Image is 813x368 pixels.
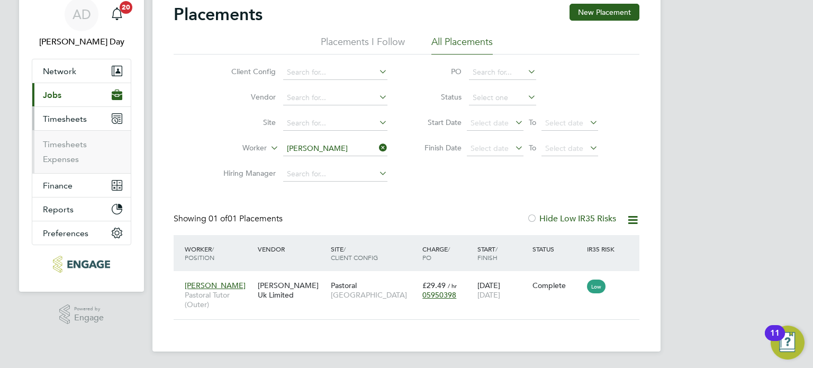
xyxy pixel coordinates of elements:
[771,326,805,360] button: Open Resource Center, 11 new notifications
[475,275,530,305] div: [DATE]
[283,167,387,182] input: Search for...
[32,198,131,221] button: Reports
[74,313,104,322] span: Engage
[283,91,387,105] input: Search for...
[526,141,539,155] span: To
[209,213,228,224] span: 01 of
[469,91,536,105] input: Select one
[422,245,450,262] span: / PO
[74,304,104,313] span: Powered by
[331,281,357,290] span: Pastoral
[448,282,457,290] span: / hr
[584,239,621,258] div: IR35 Risk
[414,92,462,102] label: Status
[532,281,582,290] div: Complete
[770,333,780,347] div: 11
[587,280,606,293] span: Low
[321,35,405,55] li: Placements I Follow
[43,66,76,76] span: Network
[182,239,255,267] div: Worker
[182,275,639,284] a: [PERSON_NAME]Pastoral Tutor (Outer)[PERSON_NAME] Uk LimitedPastoral[GEOGRAPHIC_DATA]£29.49 / hr05...
[420,239,475,267] div: Charge
[477,290,500,300] span: [DATE]
[32,130,131,173] div: Timesheets
[475,239,530,267] div: Start
[215,118,276,127] label: Site
[422,281,446,290] span: £29.49
[527,213,616,224] label: Hide Low IR35 Risks
[43,139,87,149] a: Timesheets
[43,114,87,124] span: Timesheets
[206,143,267,154] label: Worker
[545,143,583,153] span: Select date
[255,275,328,305] div: [PERSON_NAME] Uk Limited
[32,174,131,197] button: Finance
[526,115,539,129] span: To
[32,107,131,130] button: Timesheets
[414,143,462,152] label: Finish Date
[570,4,639,21] button: New Placement
[215,92,276,102] label: Vendor
[530,239,585,258] div: Status
[43,228,88,238] span: Preferences
[32,35,131,48] span: Amie Day
[174,4,263,25] h2: Placements
[32,83,131,106] button: Jobs
[120,1,132,14] span: 20
[32,221,131,245] button: Preferences
[215,168,276,178] label: Hiring Manager
[255,239,328,258] div: Vendor
[431,35,493,55] li: All Placements
[545,118,583,128] span: Select date
[215,67,276,76] label: Client Config
[414,118,462,127] label: Start Date
[469,65,536,80] input: Search for...
[73,7,91,21] span: AD
[331,245,378,262] span: / Client Config
[471,118,509,128] span: Select date
[185,290,252,309] span: Pastoral Tutor (Outer)
[185,281,246,290] span: [PERSON_NAME]
[43,90,61,100] span: Jobs
[43,181,73,191] span: Finance
[185,245,214,262] span: / Position
[32,256,131,273] a: Go to home page
[477,245,498,262] span: / Finish
[209,213,283,224] span: 01 Placements
[174,213,285,225] div: Showing
[59,304,104,325] a: Powered byEngage
[32,59,131,83] button: Network
[328,239,420,267] div: Site
[43,204,74,214] span: Reports
[414,67,462,76] label: PO
[471,143,509,153] span: Select date
[53,256,110,273] img: morganhunt-logo-retina.png
[43,154,79,164] a: Expenses
[283,141,387,156] input: Search for...
[331,290,417,300] span: [GEOGRAPHIC_DATA]
[283,65,387,80] input: Search for...
[422,290,456,300] span: 05950398
[283,116,387,131] input: Search for...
